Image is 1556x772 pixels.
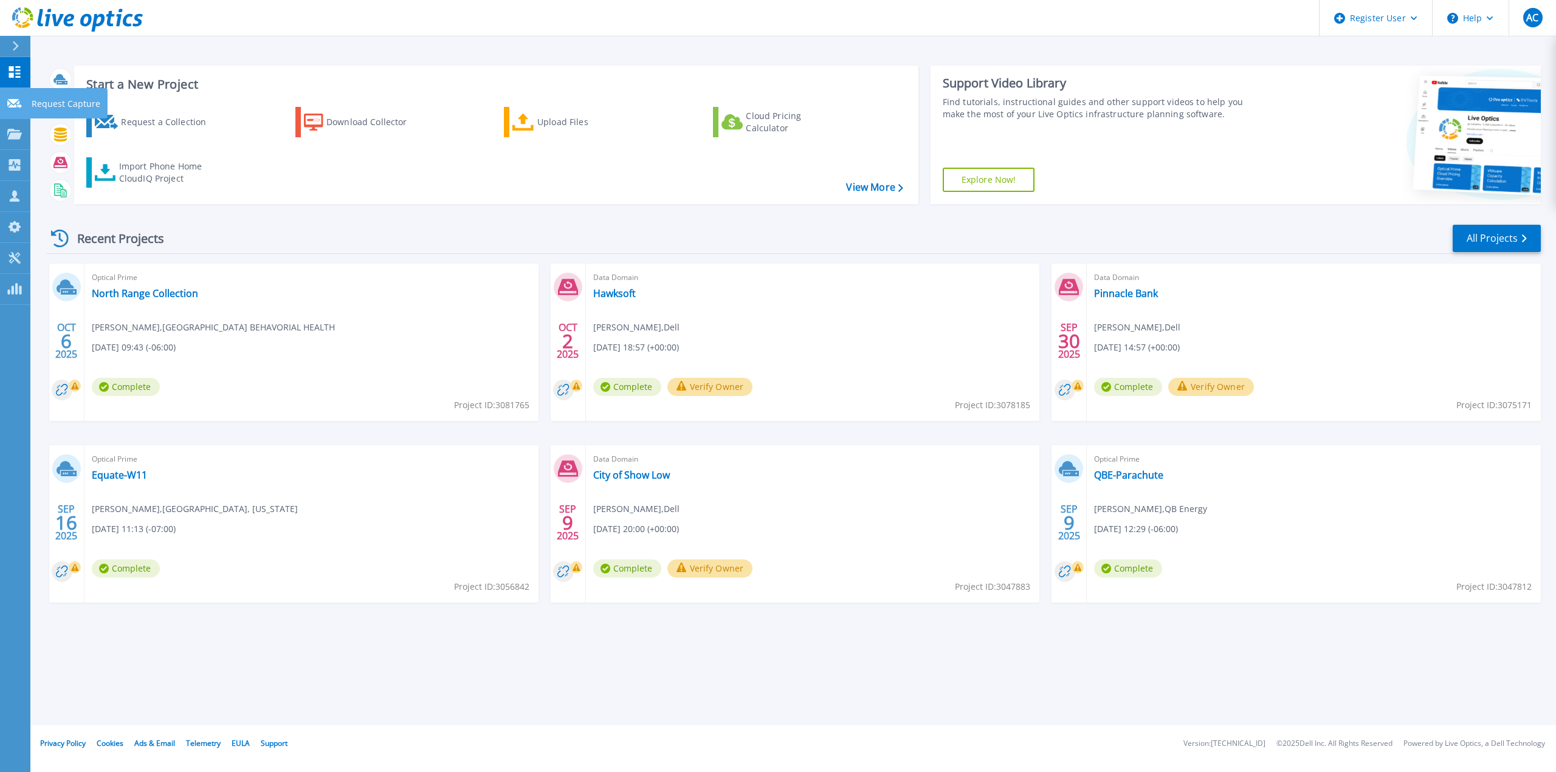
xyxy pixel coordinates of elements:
div: Download Collector [326,110,424,134]
span: [PERSON_NAME] , Dell [1094,321,1180,334]
a: Cookies [97,738,123,748]
span: 30 [1058,336,1080,346]
span: 2 [562,336,573,346]
span: [DATE] 11:13 (-07:00) [92,522,176,536]
div: Import Phone Home CloudIQ Project [119,160,214,185]
h3: Start a New Project [86,78,903,91]
span: 16 [55,518,77,528]
a: Explore Now! [943,168,1035,192]
div: Upload Files [537,110,635,134]
div: OCT 2025 [55,319,78,363]
div: Cloud Pricing Calculator [746,110,843,134]
a: Privacy Policy [40,738,86,748]
span: Project ID: 3081765 [454,398,529,412]
li: Version: [TECHNICAL_ID] [1183,740,1265,748]
p: Request Capture [32,88,100,120]
span: 6 [61,336,72,346]
a: Upload Files [504,107,639,137]
div: OCT 2025 [556,319,579,363]
div: Recent Projects [47,224,181,253]
span: [DATE] 20:00 (+00:00) [593,522,679,536]
span: Complete [92,378,160,396]
span: Project ID: 3075171 [1456,398,1532,412]
a: Support [261,738,287,748]
button: Verify Owner [667,559,753,578]
span: 9 [1064,518,1075,528]
span: Project ID: 3047812 [1456,580,1532,593]
span: [PERSON_NAME] , QB Energy [1094,502,1207,516]
span: Complete [1094,559,1162,578]
a: All Projects [1453,225,1541,252]
div: SEP 2025 [1058,500,1081,545]
span: [PERSON_NAME] , [GEOGRAPHIC_DATA], [US_STATE] [92,502,298,516]
a: Equate-W11 [92,469,147,481]
span: [PERSON_NAME] , Dell [593,502,680,516]
span: [DATE] 12:29 (-06:00) [1094,522,1178,536]
span: [DATE] 09:43 (-06:00) [92,341,176,354]
div: Find tutorials, instructional guides and other support videos to help you make the most of your L... [943,96,1258,120]
button: Verify Owner [667,378,753,396]
a: Download Collector [295,107,431,137]
span: Data Domain [593,271,1033,284]
span: Data Domain [593,453,1033,466]
span: Complete [593,559,661,578]
a: QBE-Parachute [1094,469,1163,481]
div: Request a Collection [121,110,218,134]
a: City of Show Low [593,469,670,481]
span: [PERSON_NAME] , [GEOGRAPHIC_DATA] BEHAVORIAL HEALTH [92,321,335,334]
span: [DATE] 14:57 (+00:00) [1094,341,1180,354]
span: Data Domain [1094,271,1534,284]
a: Hawksoft [593,287,636,299]
span: Complete [593,378,661,396]
div: SEP 2025 [556,500,579,545]
a: EULA [232,738,250,748]
a: View More [846,182,903,193]
div: SEP 2025 [1058,319,1081,363]
button: Verify Owner [1168,378,1254,396]
a: Ads & Email [134,738,175,748]
span: Optical Prime [1094,453,1534,466]
li: © 2025 Dell Inc. All Rights Reserved [1276,740,1392,748]
span: Optical Prime [92,271,531,284]
span: Project ID: 3056842 [454,580,529,593]
li: Powered by Live Optics, a Dell Technology [1403,740,1545,748]
a: Request a Collection [86,107,222,137]
span: 9 [562,518,573,528]
span: Project ID: 3078185 [955,398,1030,412]
a: Pinnacle Bank [1094,287,1158,299]
span: Optical Prime [92,453,531,466]
span: [PERSON_NAME] , Dell [593,321,680,334]
span: Project ID: 3047883 [955,580,1030,593]
span: Complete [92,559,160,578]
a: Cloud Pricing Calculator [713,107,849,137]
span: Complete [1094,378,1162,396]
span: [DATE] 18:57 (+00:00) [593,341,679,354]
div: Support Video Library [943,75,1258,91]
a: North Range Collection [92,287,198,299]
div: SEP 2025 [55,500,78,545]
span: AC [1526,13,1538,22]
a: Telemetry [186,738,221,748]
